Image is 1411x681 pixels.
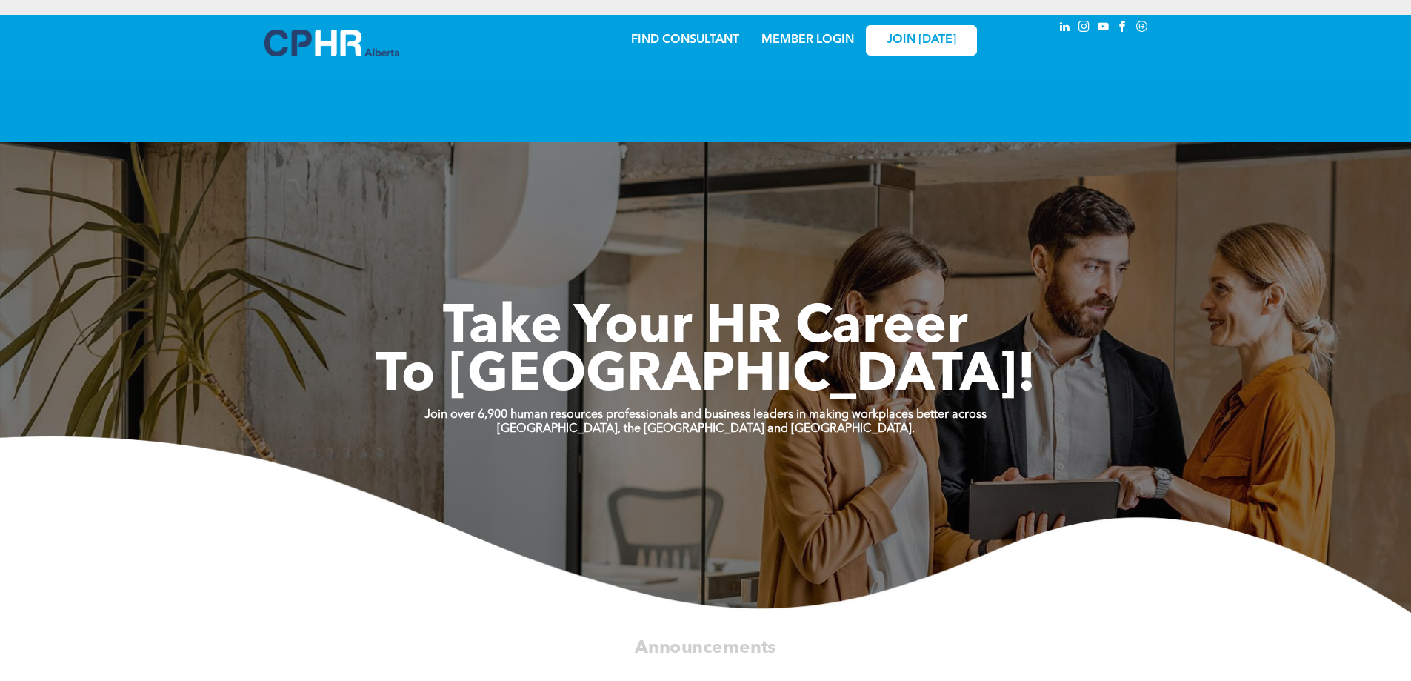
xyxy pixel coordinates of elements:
a: MEMBER LOGIN [761,34,854,46]
span: Take Your HR Career [443,302,968,355]
span: To [GEOGRAPHIC_DATA]! [376,350,1036,403]
strong: [GEOGRAPHIC_DATA], the [GEOGRAPHIC_DATA] and [GEOGRAPHIC_DATA]. [497,423,915,435]
a: facebook [1115,19,1131,39]
a: FIND CONSULTANT [631,34,739,46]
a: instagram [1076,19,1093,39]
strong: Join over 6,900 human resources professionals and business leaders in making workplaces better ac... [424,409,987,421]
a: youtube [1095,19,1112,39]
img: A blue and white logo for cp alberta [264,30,399,56]
span: Announcements [635,639,776,657]
a: linkedin [1057,19,1073,39]
a: JOIN [DATE] [866,25,977,56]
a: Social network [1134,19,1150,39]
span: JOIN [DATE] [887,33,956,47]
